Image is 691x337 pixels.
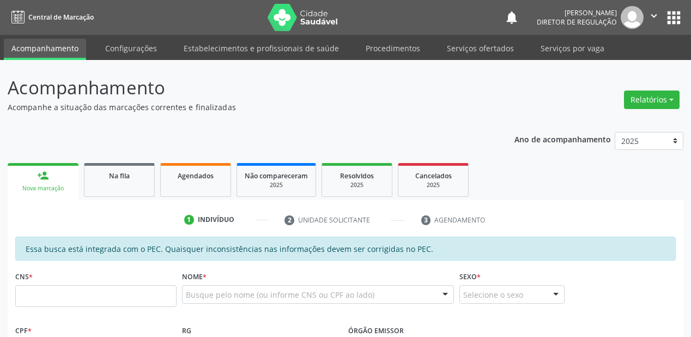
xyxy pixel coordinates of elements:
div: 2025 [245,181,308,189]
div: 1 [184,215,194,225]
label: Nome [182,268,207,285]
label: Sexo [459,268,481,285]
a: Procedimentos [358,39,428,58]
span: Agendados [178,171,214,180]
span: Na fila [109,171,130,180]
span: Resolvidos [340,171,374,180]
div: Essa busca está integrada com o PEC. Quaisquer inconsistências nas informações devem ser corrigid... [15,237,676,261]
span: Cancelados [415,171,452,180]
div: Nova marcação [15,184,71,192]
img: img [621,6,644,29]
a: Estabelecimentos e profissionais de saúde [176,39,347,58]
button:  [644,6,664,29]
p: Acompanhamento [8,74,481,101]
div: person_add [37,170,49,182]
a: Serviços ofertados [439,39,522,58]
button: apps [664,8,683,27]
a: Configurações [98,39,165,58]
p: Acompanhe a situação das marcações correntes e finalizadas [8,101,481,113]
div: 2025 [330,181,384,189]
span: Selecione o sexo [463,289,523,300]
div: 2025 [406,181,460,189]
button: notifications [504,10,519,25]
span: Diretor de regulação [537,17,617,27]
span: Central de Marcação [28,13,94,22]
a: Acompanhamento [4,39,86,60]
div: [PERSON_NAME] [537,8,617,17]
button: Relatórios [624,91,680,109]
span: Não compareceram [245,171,308,180]
p: Ano de acompanhamento [514,132,611,146]
a: Central de Marcação [8,8,94,26]
span: Busque pelo nome (ou informe CNS ou CPF ao lado) [186,289,374,300]
i:  [648,10,660,22]
label: CNS [15,268,33,285]
a: Serviços por vaga [533,39,612,58]
div: Indivíduo [198,215,234,225]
